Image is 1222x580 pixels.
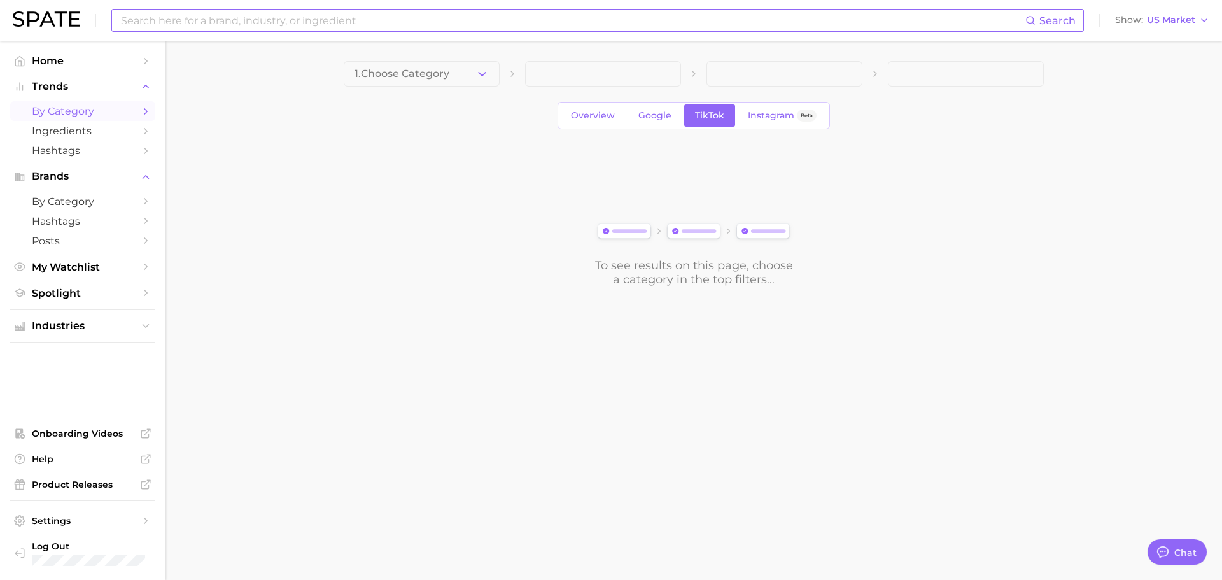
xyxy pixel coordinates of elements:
span: by Category [32,195,134,208]
span: Posts [32,235,134,247]
span: Hashtags [32,145,134,157]
div: To see results on this page, choose a category in the top filters... [594,258,794,286]
a: Hashtags [10,211,155,231]
span: Ingredients [32,125,134,137]
span: Spotlight [32,287,134,299]
img: svg%3e [594,221,794,243]
button: 1.Choose Category [344,61,500,87]
span: Onboarding Videos [32,428,134,439]
span: 1. Choose Category [355,68,449,80]
button: Industries [10,316,155,336]
a: Hashtags [10,141,155,160]
a: by Category [10,101,155,121]
a: Overview [560,104,626,127]
span: Hashtags [32,215,134,227]
span: Brands [32,171,134,182]
span: Google [638,110,671,121]
span: Instagram [748,110,794,121]
span: by Category [32,105,134,117]
a: Posts [10,231,155,251]
span: Log Out [32,541,145,552]
span: Home [32,55,134,67]
span: Search [1039,15,1076,27]
a: My Watchlist [10,257,155,277]
a: Spotlight [10,283,155,303]
a: Settings [10,511,155,530]
span: Overview [571,110,615,121]
span: Help [32,453,134,465]
a: by Category [10,192,155,211]
span: Product Releases [32,479,134,490]
span: Industries [32,320,134,332]
a: Product Releases [10,475,155,494]
span: TikTok [695,110,724,121]
span: My Watchlist [32,261,134,273]
span: Settings [32,515,134,527]
a: Home [10,51,155,71]
span: Trends [32,81,134,92]
input: Search here for a brand, industry, or ingredient [120,10,1025,31]
a: InstagramBeta [737,104,827,127]
a: Onboarding Videos [10,424,155,443]
button: ShowUS Market [1112,12,1212,29]
a: TikTok [684,104,735,127]
button: Trends [10,77,155,96]
span: US Market [1147,17,1195,24]
img: SPATE [13,11,80,27]
a: Log out. Currently logged in with e-mail noelle.harris@loreal.com. [10,537,155,570]
a: Google [628,104,682,127]
span: Beta [801,110,813,121]
span: Show [1115,17,1143,24]
a: Help [10,449,155,469]
a: Ingredients [10,121,155,141]
button: Brands [10,167,155,186]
